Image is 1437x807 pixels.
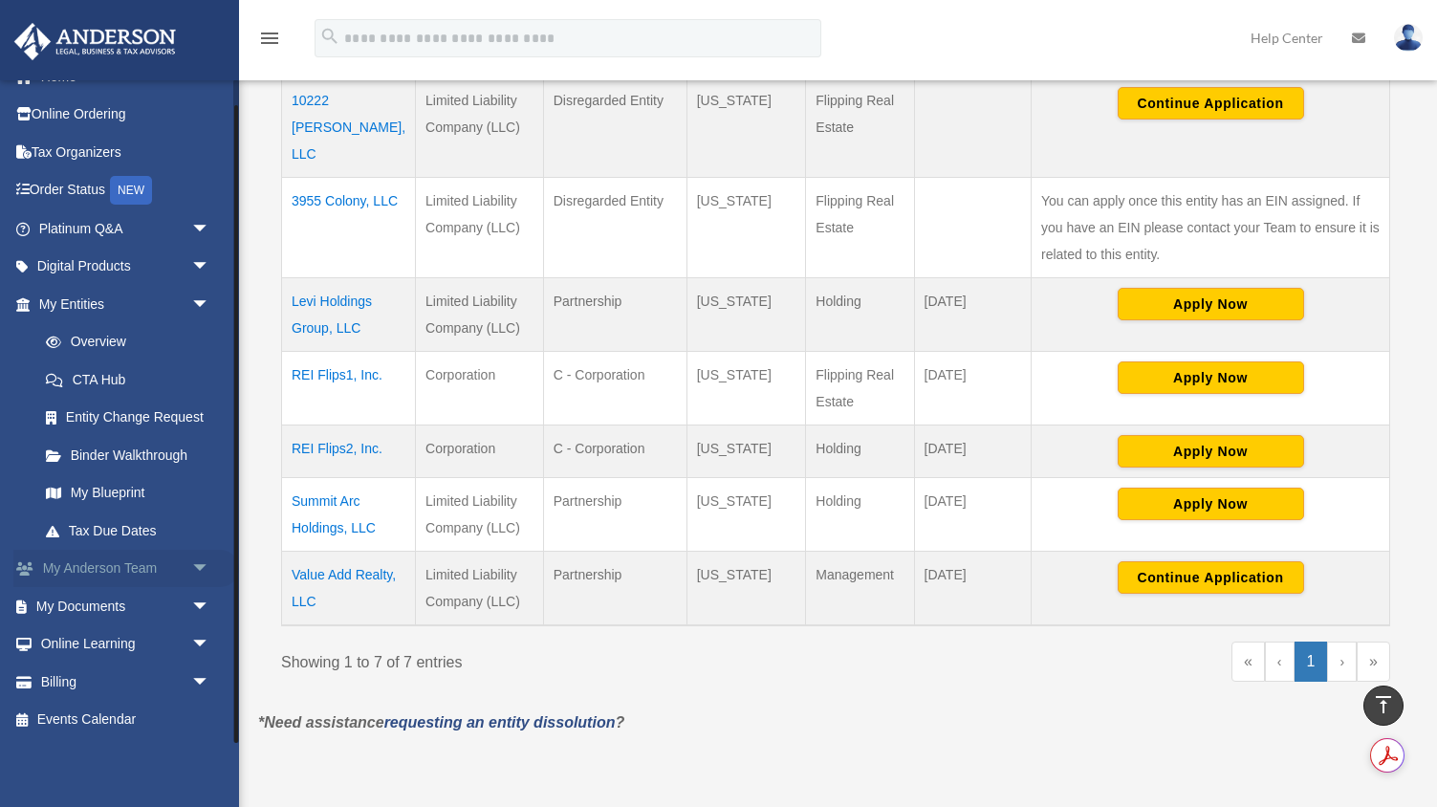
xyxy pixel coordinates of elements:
a: menu [258,33,281,50]
td: Disregarded Entity [543,178,686,278]
td: [US_STATE] [686,352,806,425]
td: Management [806,552,914,626]
td: [DATE] [914,425,1031,478]
td: Limited Liability Company (LLC) [416,478,544,552]
i: menu [258,27,281,50]
a: Billingarrow_drop_down [13,663,239,701]
td: [US_STATE] [686,178,806,278]
button: Continue Application [1118,561,1304,594]
button: Continue Application [1118,87,1304,120]
td: Limited Liability Company (LLC) [416,76,544,178]
td: Flipping Real Estate [806,352,914,425]
td: Partnership [543,278,686,352]
a: Binder Walkthrough [27,436,229,474]
td: Disregarded Entity [543,76,686,178]
td: 3955 Colony, LLC [282,178,416,278]
a: Tax Due Dates [27,512,229,550]
i: vertical_align_top [1372,693,1395,716]
td: You can apply once this entity has an EIN assigned. If you have an EIN please contact your Team t... [1032,178,1390,278]
a: Digital Productsarrow_drop_down [13,248,239,286]
button: Apply Now [1118,435,1304,468]
td: [DATE] [914,278,1031,352]
a: My Anderson Teamarrow_drop_down [13,550,239,588]
td: Limited Liability Company (LLC) [416,552,544,626]
i: search [319,26,340,47]
td: [US_STATE] [686,425,806,478]
td: [DATE] [914,552,1031,626]
img: Anderson Advisors Platinum Portal [9,23,182,60]
span: arrow_drop_down [191,625,229,665]
span: arrow_drop_down [191,248,229,287]
span: arrow_drop_down [191,209,229,249]
td: [US_STATE] [686,478,806,552]
button: Apply Now [1118,288,1304,320]
a: Last [1357,642,1390,682]
td: REI Flips1, Inc. [282,352,416,425]
td: [US_STATE] [686,278,806,352]
td: C - Corporation [543,352,686,425]
a: My Documentsarrow_drop_down [13,587,239,625]
span: arrow_drop_down [191,587,229,626]
span: arrow_drop_down [191,663,229,702]
a: Overview [27,323,220,361]
td: Holding [806,278,914,352]
td: Limited Liability Company (LLC) [416,278,544,352]
a: Entity Change Request [27,399,229,437]
td: [DATE] [914,478,1031,552]
td: [US_STATE] [686,552,806,626]
td: Partnership [543,552,686,626]
td: Summit Arc Holdings, LLC [282,478,416,552]
a: My Entitiesarrow_drop_down [13,285,229,323]
td: Flipping Real Estate [806,178,914,278]
a: Events Calendar [13,701,239,739]
td: Flipping Real Estate [806,76,914,178]
a: Previous [1265,642,1295,682]
a: vertical_align_top [1363,686,1404,726]
button: Apply Now [1118,361,1304,394]
button: Apply Now [1118,488,1304,520]
a: Platinum Q&Aarrow_drop_down [13,209,239,248]
a: My Blueprint [27,474,229,513]
td: Value Add Realty, LLC [282,552,416,626]
td: Partnership [543,478,686,552]
td: Corporation [416,352,544,425]
td: REI Flips2, Inc. [282,425,416,478]
a: Next [1327,642,1357,682]
span: arrow_drop_down [191,550,229,589]
td: Levi Holdings Group, LLC [282,278,416,352]
img: User Pic [1394,24,1423,52]
span: arrow_drop_down [191,285,229,324]
a: Order StatusNEW [13,171,239,210]
td: Holding [806,425,914,478]
td: Holding [806,478,914,552]
td: Limited Liability Company (LLC) [416,178,544,278]
a: First [1231,642,1265,682]
a: requesting an entity dissolution [384,714,616,731]
a: 1 [1295,642,1328,682]
em: *Need assistance ? [258,714,624,731]
a: Tax Organizers [13,133,239,171]
div: Showing 1 to 7 of 7 entries [281,642,821,676]
td: 10222 [PERSON_NAME], LLC [282,76,416,178]
div: NEW [110,176,152,205]
td: C - Corporation [543,425,686,478]
a: Online Ordering [13,96,239,134]
td: Corporation [416,425,544,478]
td: [DATE] [914,352,1031,425]
td: [US_STATE] [686,76,806,178]
a: CTA Hub [27,360,229,399]
a: Online Learningarrow_drop_down [13,625,239,664]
